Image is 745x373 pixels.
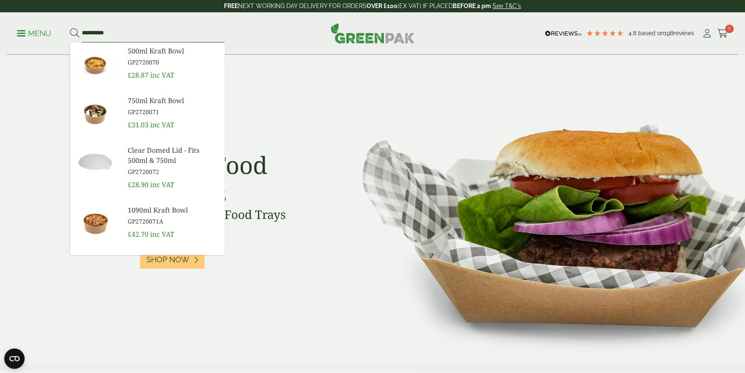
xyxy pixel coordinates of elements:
img: GP2720071 [70,92,121,133]
span: inc VAT [150,70,174,80]
span: £28.90 [128,180,148,189]
span: 198 [664,30,673,36]
span: reviews [673,30,694,36]
span: GP2720071A [128,217,218,226]
div: 4.79 Stars [586,29,624,37]
p: Kraft Burger Tray [140,138,331,150]
span: 4.8 [628,30,638,36]
span: GP2720072 [128,167,218,176]
strong: BEFORE 2 pm [453,3,491,9]
img: GreenPak Supplies [330,23,415,43]
span: Shop Now [146,255,189,264]
span: GP2720071 [128,107,218,116]
a: 0 [717,27,728,40]
span: Clear Domed Lid - Fits 500ml & 750ml [128,145,218,165]
span: £42.70 [128,230,148,239]
a: 1090ml Kraft Bowl GP2720071A [128,205,218,226]
i: My Account [702,29,712,38]
span: £31.03 [128,120,148,129]
strong: OVER £100 [367,3,398,9]
span: inc VAT [150,230,174,239]
img: GP2720071A [70,202,121,242]
i: Cart [717,29,728,38]
span: £28.87 [128,70,148,80]
img: GP2720072B [70,251,121,292]
a: See T&C's [493,3,521,9]
span: 0 [725,25,734,33]
img: Street Food Classics [335,55,745,364]
p: Menu [17,28,51,39]
a: Shop Now [140,250,204,269]
a: Clear Domed Lid - Fits 500ml & 750ml GP2720072 [128,145,218,176]
a: 500ml Kraft Bowl GP2720070 [128,46,218,67]
span: inc VAT [150,180,174,189]
img: REVIEWS.io [545,31,582,36]
span: inc VAT [150,120,174,129]
button: Open CMP widget [4,348,25,369]
span: GP2720070 [128,58,218,67]
h3: Wide Range of Food Trays [140,208,331,222]
span: 500ml Kraft Bowl [128,46,218,56]
span: 750ml Kraft Bowl [128,95,218,106]
a: Menu [17,28,51,37]
span: Based on [638,30,664,36]
img: GP2720070 [70,42,121,83]
strong: FREE [224,3,238,9]
img: GP2720072 [70,142,121,182]
span: 1090ml Kraft Bowl [128,205,218,215]
h2: Street Food Classics [140,151,331,208]
a: 750ml Kraft Bowl GP2720071 [128,95,218,116]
